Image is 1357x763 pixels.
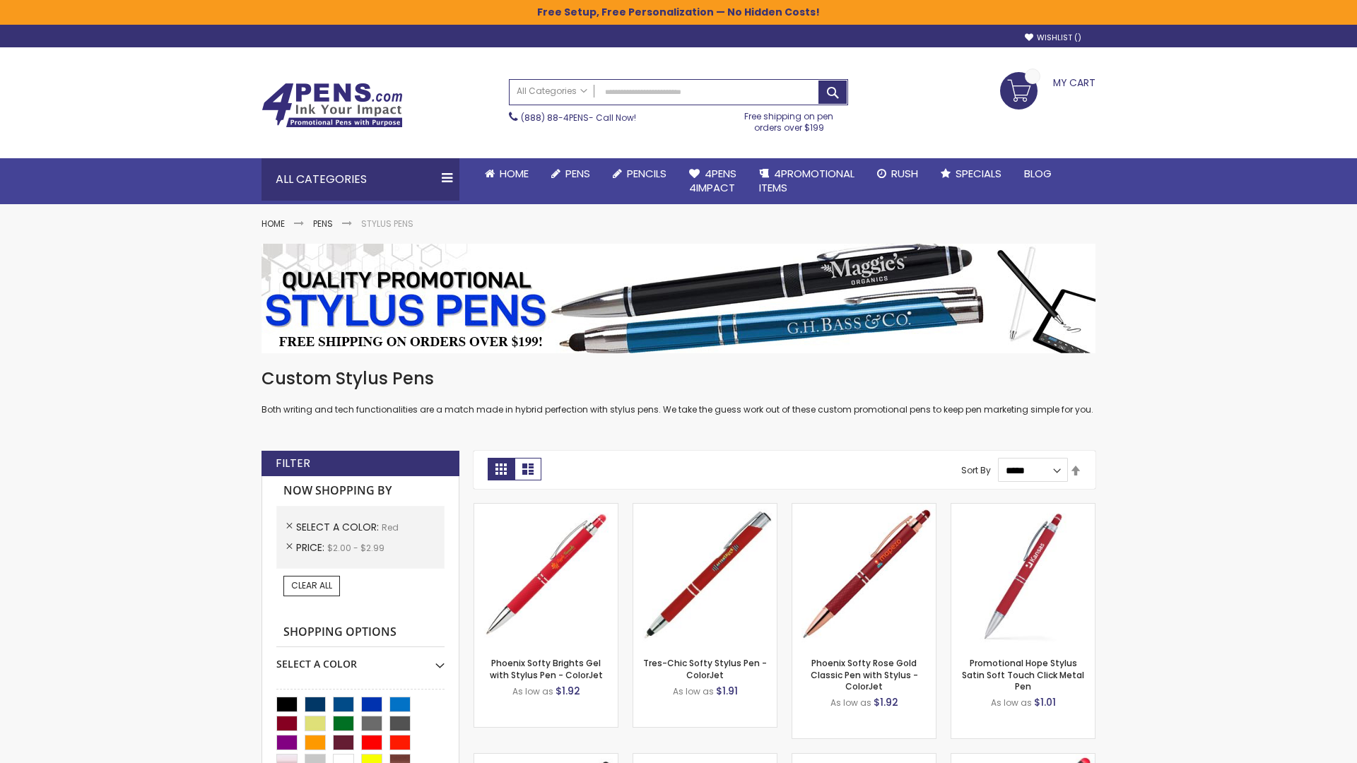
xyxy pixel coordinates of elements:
[296,520,382,534] span: Select A Color
[991,697,1032,709] span: As low as
[276,476,445,506] strong: Now Shopping by
[716,684,738,698] span: $1.91
[262,158,459,201] div: All Categories
[811,657,918,692] a: Phoenix Softy Rose Gold Classic Pen with Stylus - ColorJet
[361,218,413,230] strong: Stylus Pens
[633,503,777,515] a: Tres-Chic Softy Stylus Pen - ColorJet-Red
[961,464,991,476] label: Sort By
[382,521,399,533] span: Red
[1024,166,1052,181] span: Blog
[283,576,340,596] a: Clear All
[510,80,594,103] a: All Categories
[643,657,767,680] a: Tres-Chic Softy Stylus Pen - ColorJet
[521,112,589,124] a: (888) 88-4PENS
[474,503,618,515] a: Phoenix Softy Brights Gel with Stylus Pen - ColorJet-Red
[689,166,736,195] span: 4Pens 4impact
[262,83,403,128] img: 4Pens Custom Pens and Promotional Products
[474,504,618,647] img: Phoenix Softy Brights Gel with Stylus Pen - ColorJet-Red
[490,657,603,680] a: Phoenix Softy Brights Gel with Stylus Pen - ColorJet
[962,657,1084,692] a: Promotional Hope Stylus Satin Soft Touch Click Metal Pen
[500,166,529,181] span: Home
[759,166,854,195] span: 4PROMOTIONAL ITEMS
[474,158,540,189] a: Home
[1025,32,1081,43] a: Wishlist
[633,504,777,647] img: Tres-Chic Softy Stylus Pen - ColorJet-Red
[678,158,748,204] a: 4Pens4impact
[891,166,918,181] span: Rush
[874,695,898,709] span: $1.92
[512,685,553,697] span: As low as
[1013,158,1063,189] a: Blog
[1034,695,1056,709] span: $1.01
[565,166,590,181] span: Pens
[488,458,515,480] strong: Grid
[296,540,327,555] span: Price
[540,158,601,189] a: Pens
[291,579,332,591] span: Clear All
[262,218,285,230] a: Home
[866,158,929,189] a: Rush
[792,503,936,515] a: Phoenix Softy Rose Gold Classic Pen with Stylus - ColorJet-Red
[601,158,678,189] a: Pencils
[951,504,1095,647] img: Promotional Hope Stylus Satin Soft Touch Click Metal Pen-Red
[521,112,636,124] span: - Call Now!
[627,166,666,181] span: Pencils
[830,697,871,709] span: As low as
[327,542,384,554] span: $2.00 - $2.99
[792,504,936,647] img: Phoenix Softy Rose Gold Classic Pen with Stylus - ColorJet-Red
[313,218,333,230] a: Pens
[517,85,587,97] span: All Categories
[956,166,1001,181] span: Specials
[673,685,714,697] span: As low as
[262,367,1095,416] div: Both writing and tech functionalities are a match made in hybrid perfection with stylus pens. We ...
[730,105,849,134] div: Free shipping on pen orders over $199
[262,244,1095,353] img: Stylus Pens
[748,158,866,204] a: 4PROMOTIONALITEMS
[556,684,580,698] span: $1.92
[276,617,445,648] strong: Shopping Options
[262,367,1095,390] h1: Custom Stylus Pens
[276,647,445,671] div: Select A Color
[276,456,310,471] strong: Filter
[929,158,1013,189] a: Specials
[951,503,1095,515] a: Promotional Hope Stylus Satin Soft Touch Click Metal Pen-Red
